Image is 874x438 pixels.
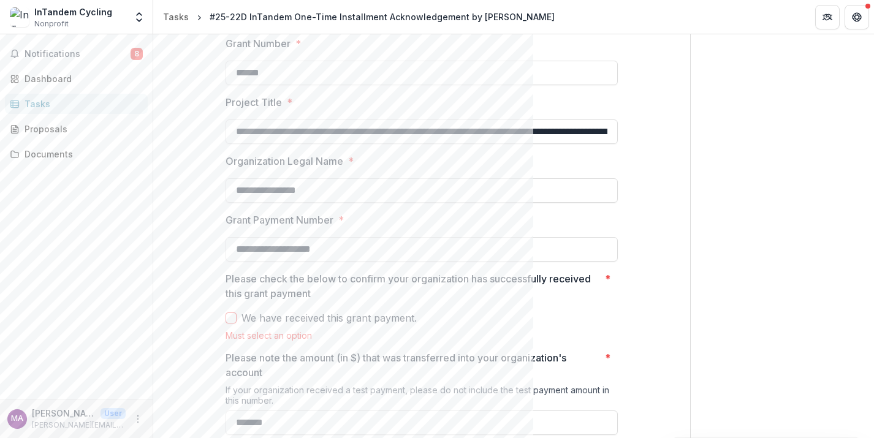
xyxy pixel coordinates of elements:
button: Notifications8 [5,44,148,64]
p: Organization Legal Name [226,154,343,168]
p: Please check the below to confirm your organization has successfully received this grant payment [226,271,600,301]
div: Dashboard [25,72,138,85]
span: Nonprofit [34,18,69,29]
a: Proposals [5,119,148,139]
p: User [101,408,126,419]
p: [PERSON_NAME][EMAIL_ADDRESS][DOMAIN_NAME] [32,420,126,431]
div: Must select an option [226,330,618,341]
div: Tasks [163,10,189,23]
div: If your organization received a test payment, please do not include the test payment amount in th... [226,385,618,410]
img: InTandem Cycling [10,7,29,27]
a: Dashboard [5,69,148,89]
p: Project Title [226,95,282,110]
div: InTandem Cycling [34,6,112,18]
div: #25-22D InTandem One-Time Installment Acknowledgement by [PERSON_NAME] [210,10,555,23]
a: Tasks [158,8,194,26]
nav: breadcrumb [158,8,560,26]
button: Open entity switcher [131,5,148,29]
div: Michael Anderson [11,415,23,423]
span: We have received this grant payment. [241,311,417,325]
span: Notifications [25,49,131,59]
p: Grant Number [226,36,291,51]
button: Get Help [845,5,869,29]
span: 8 [131,48,143,60]
p: Please note the amount (in $) that was transferred into your organization's account [226,350,600,380]
p: [PERSON_NAME] [32,407,96,420]
button: Partners [815,5,840,29]
div: Tasks [25,97,138,110]
a: Documents [5,144,148,164]
div: Proposals [25,123,138,135]
a: Tasks [5,94,148,114]
p: Grant Payment Number [226,213,333,227]
button: More [131,412,145,426]
div: Documents [25,148,138,160]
